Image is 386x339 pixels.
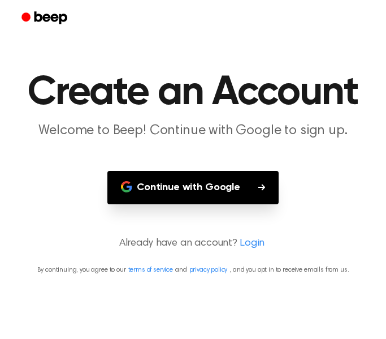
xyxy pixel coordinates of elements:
[128,267,173,273] a: terms of service
[14,236,372,251] p: Already have an account?
[14,7,77,29] a: Beep
[14,122,372,139] p: Welcome to Beep! Continue with Google to sign up.
[107,171,279,204] button: Continue with Google
[14,265,372,275] p: By continuing, you agree to our and , and you opt in to receive emails from us.
[14,72,372,113] h1: Create an Account
[189,267,228,273] a: privacy policy
[240,236,264,251] a: Login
